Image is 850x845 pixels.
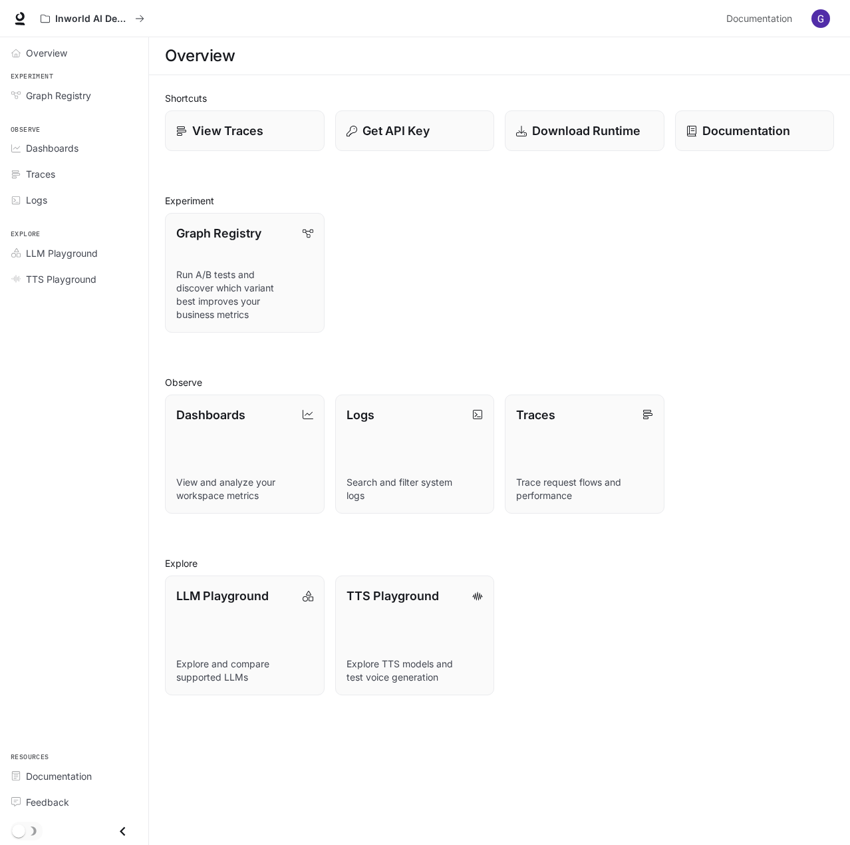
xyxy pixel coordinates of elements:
[176,268,313,321] p: Run A/B tests and discover which variant best improves your business metrics
[807,5,834,32] button: User avatar
[362,122,430,140] p: Get API Key
[5,790,143,814] a: Feedback
[165,43,235,69] h1: Overview
[532,122,640,140] p: Download Runtime
[26,141,78,155] span: Dashboards
[165,395,325,514] a: DashboardsView and analyze your workspace metrics
[5,84,143,107] a: Graph Registry
[347,476,484,502] p: Search and filter system logs
[702,122,790,140] p: Documentation
[516,476,653,502] p: Trace request flows and performance
[811,9,830,28] img: User avatar
[335,576,495,695] a: TTS PlaygroundExplore TTS models and test voice generation
[5,242,143,265] a: LLM Playground
[165,91,834,105] h2: Shortcuts
[176,406,245,424] p: Dashboards
[505,395,664,514] a: TracesTrace request flows and performance
[176,587,269,605] p: LLM Playground
[5,162,143,186] a: Traces
[165,110,325,151] a: View Traces
[505,110,664,151] a: Download Runtime
[26,193,47,207] span: Logs
[165,375,834,389] h2: Observe
[5,267,143,291] a: TTS Playground
[192,122,263,140] p: View Traces
[721,5,802,32] a: Documentation
[165,576,325,695] a: LLM PlaygroundExplore and compare supported LLMs
[5,136,143,160] a: Dashboards
[335,395,495,514] a: LogsSearch and filter system logs
[176,224,261,242] p: Graph Registry
[5,764,143,788] a: Documentation
[26,167,55,181] span: Traces
[176,657,313,684] p: Explore and compare supported LLMs
[165,213,325,333] a: Graph RegistryRun A/B tests and discover which variant best improves your business metrics
[35,5,150,32] button: All workspaces
[726,11,792,27] span: Documentation
[26,769,92,783] span: Documentation
[12,823,25,838] span: Dark mode toggle
[165,194,834,208] h2: Experiment
[26,246,98,260] span: LLM Playground
[335,110,495,151] button: Get API Key
[5,41,143,65] a: Overview
[26,272,96,286] span: TTS Playground
[26,88,91,102] span: Graph Registry
[675,110,835,151] a: Documentation
[55,13,130,25] p: Inworld AI Demos
[347,406,374,424] p: Logs
[165,556,834,570] h2: Explore
[5,188,143,212] a: Logs
[347,657,484,684] p: Explore TTS models and test voice generation
[516,406,555,424] p: Traces
[108,818,138,845] button: Close drawer
[176,476,313,502] p: View and analyze your workspace metrics
[347,587,439,605] p: TTS Playground
[26,46,67,60] span: Overview
[26,795,69,809] span: Feedback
